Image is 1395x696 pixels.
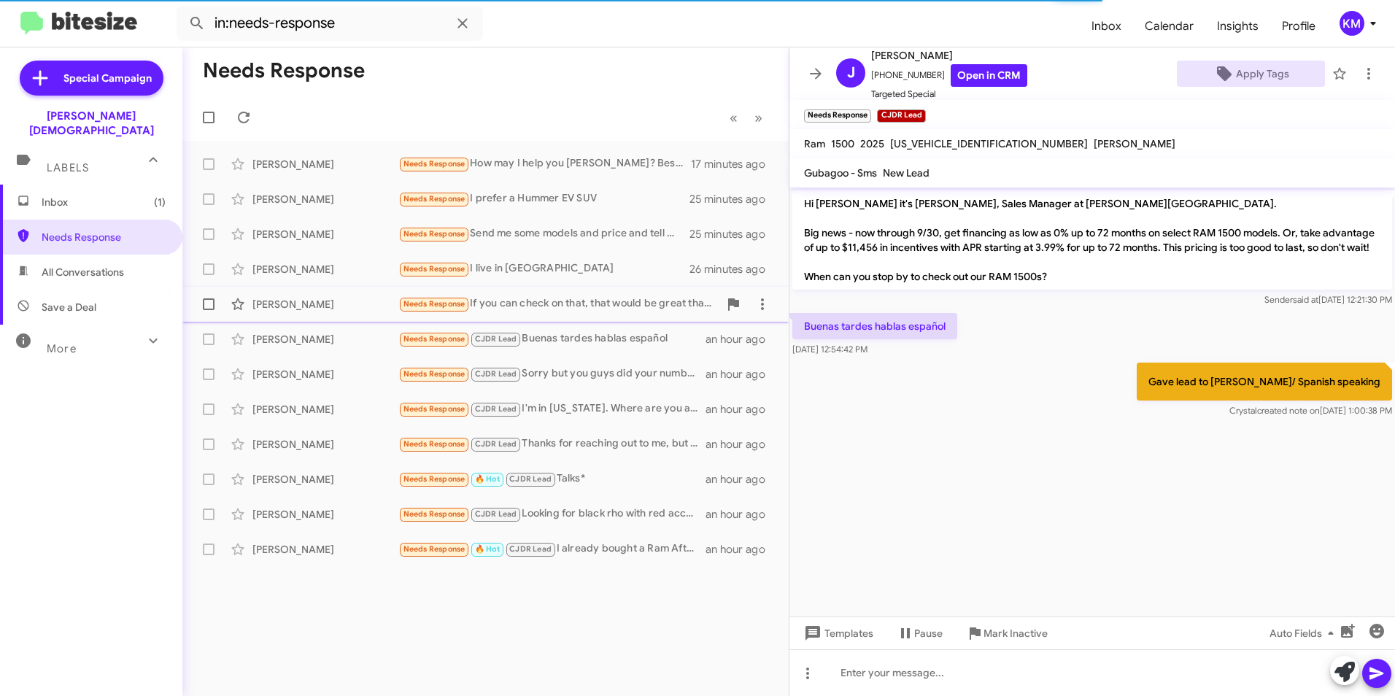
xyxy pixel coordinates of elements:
span: said at [1293,294,1318,305]
span: Templates [801,620,873,646]
span: Needs Response [42,230,166,244]
div: [PERSON_NAME] [252,367,398,382]
span: Needs Response [403,474,465,484]
button: Apply Tags [1177,61,1325,87]
div: Thanks for reaching out to me, but I have decided that this is a bad time to enter into the purch... [398,436,706,452]
span: Needs Response [403,299,465,309]
div: [PERSON_NAME] [252,472,398,487]
div: [PERSON_NAME] [252,192,398,206]
input: Search [177,6,483,41]
span: J [847,61,855,85]
div: Buenas tardes hablas español [398,330,706,347]
span: [US_VEHICLE_IDENTIFICATION_NUMBER] [890,137,1088,150]
span: 2025 [860,137,884,150]
span: Needs Response [403,439,465,449]
span: Targeted Special [871,87,1027,101]
span: Apply Tags [1236,61,1289,87]
div: [PERSON_NAME] [252,297,398,312]
button: Previous [721,103,746,133]
span: CJDR Lead [475,509,517,519]
div: Looking for black rho with red accent interior [398,506,706,522]
div: KM [1340,11,1364,36]
div: an hour ago [706,472,777,487]
p: Gave lead to [PERSON_NAME]/ Spanish speaking [1137,363,1392,401]
p: Hi [PERSON_NAME] it's [PERSON_NAME], Sales Manager at [PERSON_NAME][GEOGRAPHIC_DATA]. Big news - ... [792,190,1392,290]
button: Next [746,103,771,133]
span: Profile [1270,5,1327,47]
div: I prefer a Hummer EV SUV [398,190,689,207]
span: CJDR Lead [475,334,517,344]
a: Insights [1205,5,1270,47]
span: More [47,342,77,355]
span: [PERSON_NAME] [871,47,1027,64]
span: Needs Response [403,264,465,274]
span: Needs Response [403,404,465,414]
span: Pause [914,620,943,646]
span: Sender [DATE] 12:21:30 PM [1264,294,1392,305]
div: [PERSON_NAME] [252,332,398,347]
span: Crystal [DATE] 1:00:38 PM [1229,405,1392,416]
span: Mark Inactive [984,620,1048,646]
button: Pause [885,620,954,646]
span: New Lead [883,166,930,179]
span: » [754,109,762,127]
div: [PERSON_NAME] [252,157,398,171]
button: Mark Inactive [954,620,1059,646]
span: CJDR Lead [509,544,552,554]
nav: Page navigation example [722,103,771,133]
span: [DATE] 12:54:42 PM [792,344,867,355]
button: Auto Fields [1258,620,1351,646]
div: [PERSON_NAME] [252,227,398,241]
span: Needs Response [403,194,465,204]
div: Sorry but you guys did your numbers and with $0 money down and trade low payment came out super h... [398,366,706,382]
span: CJDR Lead [509,474,552,484]
h1: Needs Response [203,59,365,82]
div: I live in [GEOGRAPHIC_DATA] [398,260,689,277]
div: I'm in [US_STATE]. Where are you at ? [398,401,706,417]
span: Needs Response [403,544,465,554]
a: Special Campaign [20,61,163,96]
div: [PERSON_NAME] [252,507,398,522]
span: Needs Response [403,509,465,519]
span: 🔥 Hot [475,474,500,484]
p: Buenas tardes hablas español [792,313,957,339]
small: Needs Response [804,109,871,123]
small: CJDR Lead [877,109,925,123]
a: Calendar [1133,5,1205,47]
div: an hour ago [706,332,777,347]
span: Save a Deal [42,300,96,314]
span: Needs Response [403,159,465,169]
span: Needs Response [403,229,465,239]
button: Templates [789,620,885,646]
div: an hour ago [706,507,777,522]
span: Needs Response [403,334,465,344]
span: CJDR Lead [475,439,517,449]
div: 17 minutes ago [691,157,777,171]
span: Inbox [1080,5,1133,47]
span: CJDR Lead [475,369,517,379]
div: I already bought a Ram After the insult from other sales manager. [PERSON_NAME] lost my business [398,541,706,557]
div: an hour ago [706,437,777,452]
div: Talks* [398,471,706,487]
button: KM [1327,11,1379,36]
span: All Conversations [42,265,124,279]
span: CJDR Lead [475,404,517,414]
span: 🔥 Hot [475,544,500,554]
span: [PHONE_NUMBER] [871,64,1027,87]
div: How may I help you [PERSON_NAME]? Best to my knowledge, you don't currently have a car that I may... [398,155,691,172]
div: 26 minutes ago [689,262,777,277]
div: [PERSON_NAME] [252,437,398,452]
span: Ram [804,137,825,150]
div: an hour ago [706,367,777,382]
div: 25 minutes ago [689,227,777,241]
a: Open in CRM [951,64,1027,87]
div: an hour ago [706,402,777,417]
span: Auto Fields [1270,620,1340,646]
span: Needs Response [403,369,465,379]
span: « [730,109,738,127]
div: If you can check on that, that would be great thanks [398,295,719,312]
span: created note on [1257,405,1320,416]
div: [PERSON_NAME] [252,402,398,417]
